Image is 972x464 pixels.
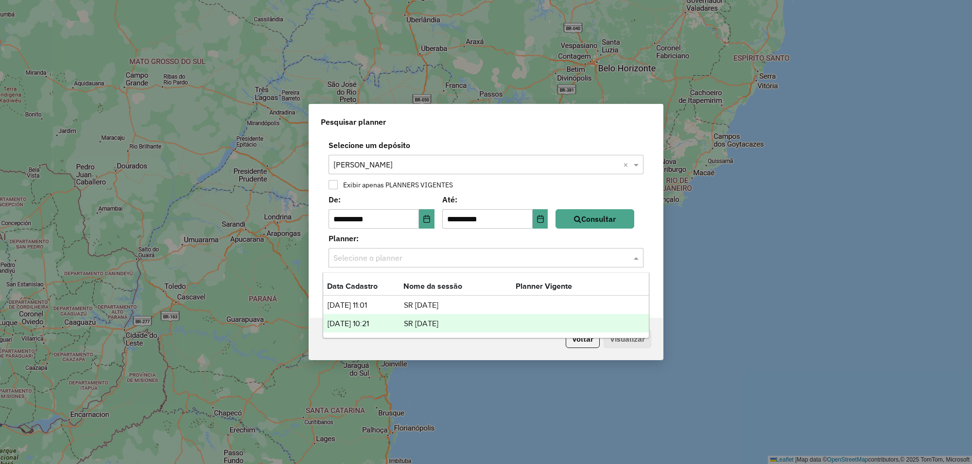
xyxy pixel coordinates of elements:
[403,317,516,330] td: SR [DATE]
[515,280,573,293] th: Planner Vigente
[323,271,649,283] label: Classificação de venda:
[442,194,548,205] label: Até:
[323,139,649,151] label: Selecione um depósito
[327,299,403,312] td: [DATE] 11:01
[338,182,453,188] label: Exibir apenas PLANNERS VIGENTES
[533,209,548,229] button: Choose Date
[623,159,631,170] span: Clear all
[327,280,573,293] table: selecione o planner
[323,232,649,244] label: Planner:
[327,298,574,312] table: lista de planners
[329,194,434,205] label: De:
[403,280,515,293] th: Nome da sessão
[327,317,403,330] td: [DATE] 10:21
[566,330,600,348] button: Voltar
[321,116,386,128] span: Pesquisar planner
[555,209,634,229] button: Consultar
[323,272,649,338] ng-dropdown-panel: Options list
[403,299,516,312] td: SR [DATE]
[327,316,574,330] table: lista de planners
[327,280,403,293] th: Data Cadastro
[419,209,434,229] button: Choose Date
